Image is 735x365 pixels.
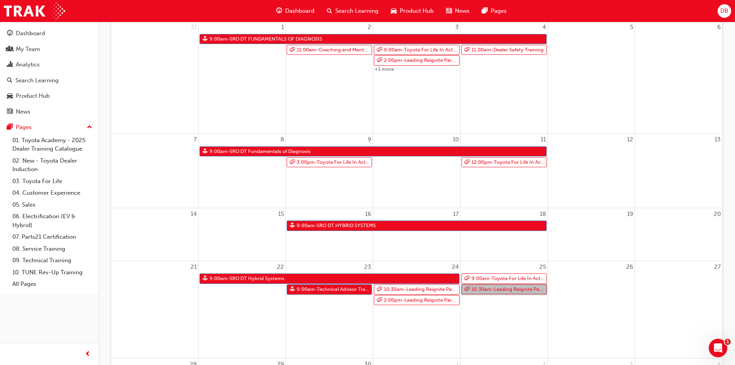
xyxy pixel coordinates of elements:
a: September 19, 2025 [625,208,635,220]
span: News [455,7,470,15]
div: Search Learning [15,76,59,85]
span: car-icon [7,93,13,100]
span: sessionType_FACE_TO_FACE-icon [203,147,208,156]
span: Dashboard [285,7,314,15]
button: DB [718,4,731,18]
span: 9:00am - Toyota For Life In Action - Virtual Classroom [384,45,458,55]
span: guage-icon [276,6,282,16]
span: sessionType_FACE_TO_FACE-icon [203,274,208,284]
td: August 31, 2025 [111,21,198,133]
button: Pages [3,120,95,134]
a: September 9, 2025 [366,134,373,146]
td: September 10, 2025 [373,134,460,208]
td: September 16, 2025 [286,208,373,261]
td: September 26, 2025 [547,261,635,358]
a: car-iconProduct Hub [385,3,440,19]
td: September 8, 2025 [198,134,286,208]
a: 02. New - Toyota Dealer Induction [9,155,95,175]
div: News [16,107,30,116]
a: September 25, 2025 [538,261,547,273]
span: search-icon [327,6,332,16]
span: 11:00am - Dealer Safety Training [471,45,544,55]
a: September 6, 2025 [716,21,722,33]
a: August 31, 2025 [189,21,198,33]
span: guage-icon [7,30,13,37]
span: 2:00pm - Leading Reignite Part 2 - Virtual Classroom [384,295,458,305]
a: search-iconSearch Learning [321,3,385,19]
td: September 12, 2025 [547,134,635,208]
td: September 20, 2025 [635,208,722,261]
span: Search Learning [335,7,378,15]
span: sessionType_FACE_TO_FACE-icon [290,221,295,231]
span: pages-icon [7,124,13,131]
span: sessionType_ONLINE_URL-icon [465,158,470,167]
td: September 19, 2025 [547,208,635,261]
a: Search Learning [3,73,95,88]
span: Pages [491,7,507,15]
span: 3:00pm - Toyota For Life In Action - Virtual Classroom [296,158,370,167]
td: September 14, 2025 [111,208,198,261]
a: September 27, 2025 [713,261,722,273]
span: sessionType_FACE_TO_FACE-icon [203,34,208,44]
a: September 15, 2025 [277,208,286,220]
a: September 23, 2025 [363,261,373,273]
td: September 4, 2025 [460,21,547,133]
a: 07. Parts21 Certification [9,231,95,243]
span: search-icon [7,77,12,84]
a: 10. TUNE Rev-Up Training [9,267,95,278]
span: 11:00am - Coaching and Mentoring [296,45,370,55]
span: car-icon [391,6,397,16]
span: chart-icon [7,61,13,68]
span: 9:00am - SRO DT FUNDAMENTALS OF DIAGNOSIS [209,34,323,44]
td: September 17, 2025 [373,208,460,261]
span: prev-icon [85,350,91,359]
a: September 13, 2025 [713,134,722,146]
span: pages-icon [482,6,488,16]
td: September 18, 2025 [460,208,547,261]
a: September 17, 2025 [451,208,460,220]
td: September 3, 2025 [373,21,460,133]
div: My Team [16,45,40,54]
a: September 4, 2025 [541,21,547,33]
a: My Team [3,42,95,56]
span: 2:00pm - Leading Reignite Part 2 - Virtual Classroom [384,56,458,65]
a: September 12, 2025 [625,134,635,146]
span: 9:00am - SRO DT Fundamentals of Diagnosis [209,147,311,156]
a: September 5, 2025 [629,21,635,33]
td: September 7, 2025 [111,134,198,208]
a: September 22, 2025 [275,261,286,273]
td: September 11, 2025 [460,134,547,208]
a: September 8, 2025 [279,134,286,146]
a: All Pages [9,278,95,290]
td: September 9, 2025 [286,134,373,208]
span: 1 [725,339,731,345]
a: 04. Customer Experience [9,187,95,199]
span: sessionType_ONLINE_URL-icon [290,158,295,167]
td: September 15, 2025 [198,208,286,261]
div: Product Hub [16,92,50,100]
span: 9:00am - SRO DT Hybrid Systems [209,274,285,284]
span: sessionType_ONLINE_URL-icon [377,56,382,65]
td: September 21, 2025 [111,261,198,358]
img: Trak [4,2,65,20]
a: September 1, 2025 [280,21,286,33]
span: Product Hub [400,7,434,15]
div: Pages [16,123,32,132]
a: September 14, 2025 [189,208,198,220]
span: DB [720,7,728,15]
a: September 21, 2025 [189,261,198,273]
span: news-icon [446,6,452,16]
a: 01. Toyota Academy - 2025 Dealer Training Catalogue [9,134,95,155]
button: DashboardMy TeamAnalyticsSearch LearningProduct HubNews [3,25,95,120]
td: September 22, 2025 [198,261,286,358]
a: September 24, 2025 [450,261,460,273]
span: news-icon [7,109,13,115]
a: September 10, 2025 [451,134,460,146]
span: sessionType_FACE_TO_FACE-icon [290,285,295,294]
a: September 7, 2025 [192,134,198,146]
span: 9:00am - Toyota For Life In Action - Virtual Classroom [471,274,545,284]
td: September 2, 2025 [286,21,373,133]
a: 06. Electrification (EV & Hybrid) [9,211,95,231]
span: 9:00am - SRO DT HYBRID SYSTEMS [296,221,376,231]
